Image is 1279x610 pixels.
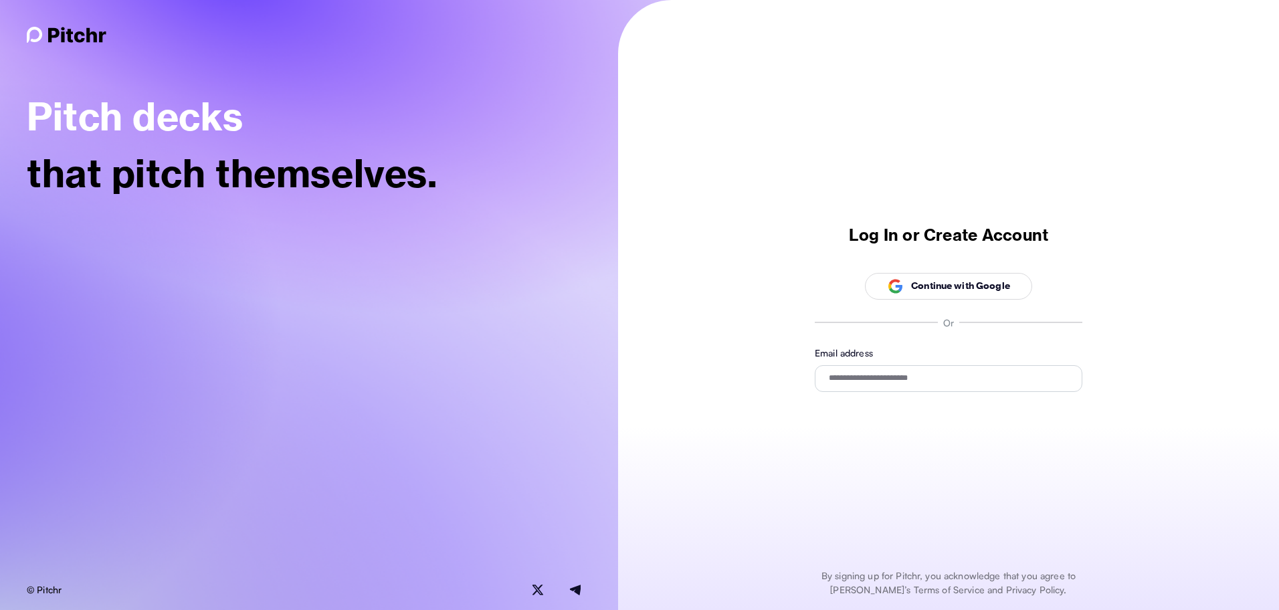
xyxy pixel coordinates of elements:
[815,346,1082,360] p: Email address
[943,316,954,330] p: Or
[865,273,1032,300] button: Continue with Google
[849,225,1049,245] p: Log In or Create Account
[27,27,106,43] img: Pitchr logo
[798,569,1099,597] p: By signing up for Pitchr, you acknowledge that you agree to [PERSON_NAME]’s Terms of Service and ...
[27,96,581,138] p: Pitch decks
[532,585,543,595] img: Twitter icon
[911,279,1010,293] p: Continue with Google
[27,153,581,195] p: that pitch themselves.
[570,585,581,595] img: LinkedIn icon
[27,583,62,597] p: © Pitchr
[887,278,903,294] img: svg%3e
